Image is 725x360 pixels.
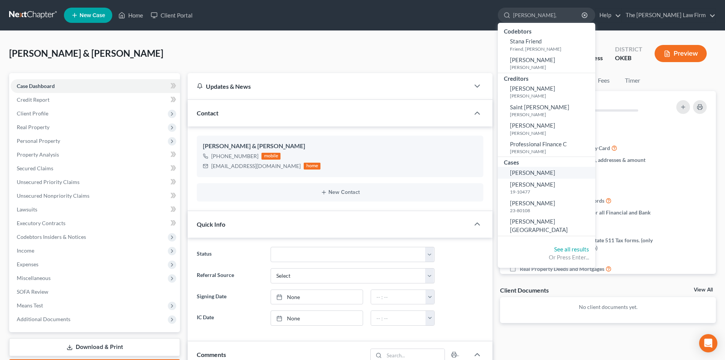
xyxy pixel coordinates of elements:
[498,35,595,54] a: Stana FriendFriend, [PERSON_NAME]
[510,85,555,92] span: [PERSON_NAME]
[17,234,86,240] span: Codebtors Insiders & Notices
[193,290,266,305] label: Signing Date
[17,96,49,103] span: Credit Report
[655,45,707,62] button: Preview
[211,152,258,160] div: [PHONE_NUMBER]
[619,73,646,88] a: Timer
[11,175,180,189] a: Unsecured Priority Claims
[510,141,567,147] span: Professional Finance C
[520,265,604,273] span: Real Property Deeds and Mortgages
[498,138,595,157] a: Professional Finance C[PERSON_NAME]
[498,179,595,197] a: [PERSON_NAME]19-10477
[17,288,48,295] span: SOFA Review
[615,54,642,62] div: OKEB
[11,285,180,299] a: SOFA Review
[510,169,555,176] span: [PERSON_NAME]
[11,148,180,162] a: Property Analysis
[498,157,595,166] div: Cases
[197,82,460,90] div: Updates & News
[510,46,593,52] small: Friend, [PERSON_NAME]
[17,83,55,89] span: Case Dashboard
[513,8,583,22] input: Search by name...
[17,275,51,281] span: Miscellaneous
[17,165,53,171] span: Secured Claims
[11,189,180,203] a: Unsecured Nonpriority Claims
[510,104,569,110] span: Saint [PERSON_NAME]
[115,8,147,22] a: Home
[504,253,589,261] div: Or Press Enter...
[197,221,225,228] span: Quick Info
[694,287,713,293] a: View All
[498,167,595,179] a: [PERSON_NAME]
[304,163,320,170] div: home
[11,79,180,93] a: Case Dashboard
[510,111,593,118] small: [PERSON_NAME]
[271,311,363,325] a: None
[271,290,363,304] a: None
[17,247,34,254] span: Income
[500,286,549,294] div: Client Documents
[498,216,595,236] a: [PERSON_NAME][GEOGRAPHIC_DATA]
[17,151,59,158] span: Property Analysis
[510,64,593,70] small: [PERSON_NAME]
[510,207,593,214] small: 23-80108
[596,8,621,22] a: Help
[554,246,589,253] a: See all results
[510,181,555,188] span: [PERSON_NAME]
[17,261,38,267] span: Expenses
[510,218,568,233] span: [PERSON_NAME][GEOGRAPHIC_DATA]
[510,200,555,206] span: [PERSON_NAME]
[498,101,595,120] a: Saint [PERSON_NAME][PERSON_NAME]
[17,124,49,130] span: Real Property
[197,351,226,358] span: Comments
[9,338,180,356] a: Download & Print
[371,290,426,304] input: -- : --
[211,162,301,170] div: [EMAIL_ADDRESS][DOMAIN_NAME]
[17,316,70,322] span: Additional Documents
[498,73,595,83] div: Creditors
[17,220,65,226] span: Executory Contracts
[193,310,266,326] label: IC Date
[11,162,180,175] a: Secured Claims
[510,122,555,129] span: [PERSON_NAME]
[506,303,710,311] p: No client documents yet.
[510,38,542,45] span: Stana Friend
[510,130,593,136] small: [PERSON_NAME]
[498,83,595,101] a: [PERSON_NAME][PERSON_NAME]
[498,197,595,216] a: [PERSON_NAME]23-80108
[615,45,642,54] div: District
[193,247,266,262] label: Status
[622,8,715,22] a: The [PERSON_NAME] Law Firm
[17,206,37,213] span: Lawsuits
[17,192,89,199] span: Unsecured Nonpriority Claims
[9,48,163,59] span: [PERSON_NAME] & [PERSON_NAME]
[11,216,180,230] a: Executory Contracts
[203,189,477,195] button: New Contact
[591,73,616,88] a: Fees
[261,153,280,160] div: mobile
[17,110,48,117] span: Client Profile
[510,148,593,155] small: [PERSON_NAME]
[510,56,555,63] span: [PERSON_NAME]
[510,189,593,195] small: 19-10477
[510,93,593,99] small: [PERSON_NAME]
[699,334,717,352] div: Open Intercom Messenger
[197,109,218,117] span: Contact
[11,93,180,107] a: Credit Report
[17,302,43,309] span: Means Test
[17,179,80,185] span: Unsecured Priority Claims
[498,54,595,73] a: [PERSON_NAME][PERSON_NAME]
[203,142,477,151] div: [PERSON_NAME] & [PERSON_NAME]
[17,138,60,144] span: Personal Property
[80,13,105,18] span: New Case
[147,8,196,22] a: Client Portal
[371,311,426,325] input: -- : --
[11,203,180,216] a: Lawsuits
[193,268,266,283] label: Referral Source
[498,120,595,138] a: [PERSON_NAME][PERSON_NAME]
[498,26,595,35] div: Codebtors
